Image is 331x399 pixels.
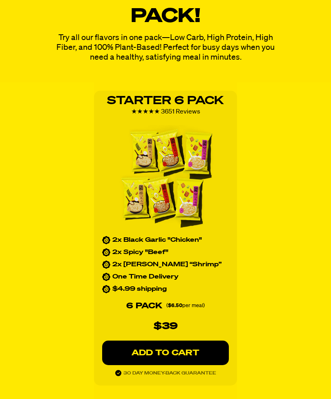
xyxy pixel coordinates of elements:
[113,125,218,232] img: Five yellow instant noodle packets with various flavor labels.
[119,349,212,357] p: ADD TO CART
[112,236,202,245] p: 2x Black Garlic "Chicken"
[102,249,110,257] img: custom_bullet.svg
[102,285,110,294] img: custom_bullet.svg
[102,273,110,281] img: custom_bullet.svg
[166,302,205,311] p: ( per meal)
[112,273,179,281] p: One Time Delivery
[50,33,282,62] p: Try all our flavors in one pack—Low Carb, High Protein, High Fiber, and 100% Plant-Based! Perfect...
[154,319,178,334] p: $39
[123,371,216,376] span: 30 DAY MONEY-BACK GUARANTEE
[131,107,200,117] div: ★★★★★ 3651 Reviews
[168,303,182,309] strong: $6.50
[112,249,168,257] p: 2x Spicy "Beef"
[102,341,229,366] button: ADD TO CART
[126,300,162,313] p: 6 PACK
[112,261,221,269] p: 2x [PERSON_NAME] “Shrimp”
[102,261,110,269] img: custom_bullet.svg
[112,285,167,294] p: $4.99 shipping
[102,236,110,245] img: custom_bullet.svg
[107,96,224,107] strong: Starter 6 Pack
